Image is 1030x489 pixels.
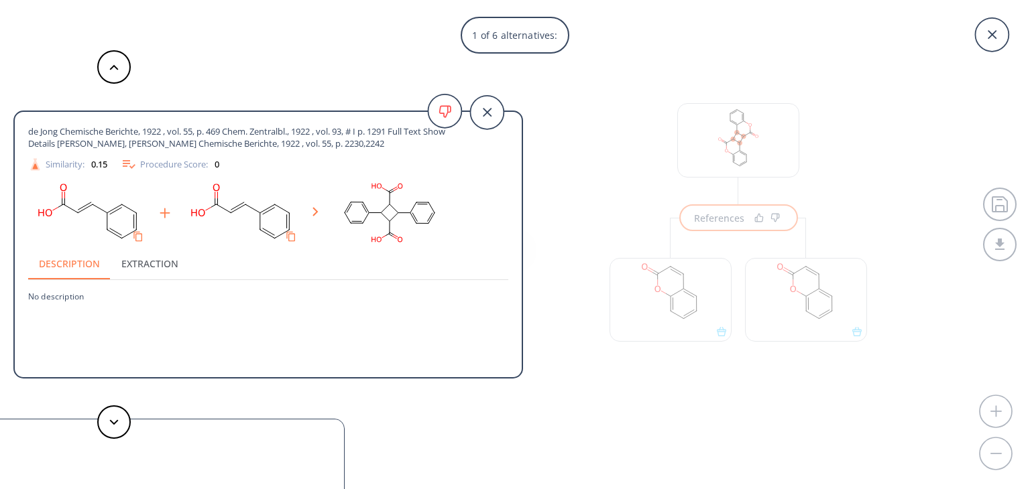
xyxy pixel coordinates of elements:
button: Copy to clipboard [127,226,149,247]
div: 0 [215,160,219,169]
p: No description [28,280,508,302]
div: Similarity: [28,157,107,171]
span: de Jong Chemische Berichte, 1922 , vol. 55, p. 469 Chem. Zentralbl., 1922 , vol. 93, # I p. 1291 ... [28,125,460,149]
div: procedure tabs [28,247,508,279]
div: 0.15 [91,160,107,169]
button: Extraction [111,247,189,279]
svg: O=C(O)C=Cc1ccccc1 [28,179,149,247]
div: Procedure Score: [121,156,219,172]
svg: O=C(O)C=Cc1ccccc1 [181,179,302,247]
button: Description [28,247,111,279]
svg: O=C(O)C1C(c2ccccc2)C(C(=O)O)C1c1ccccc1 [329,179,450,247]
button: Copy to clipboard [280,226,302,247]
